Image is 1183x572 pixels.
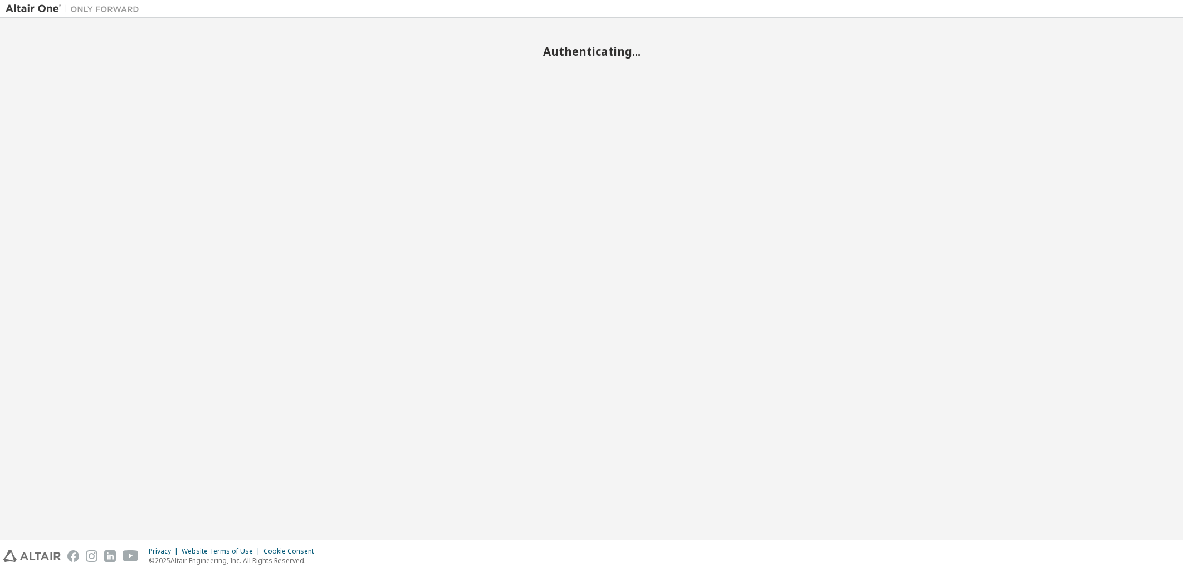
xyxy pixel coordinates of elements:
img: linkedin.svg [104,550,116,562]
p: © 2025 Altair Engineering, Inc. All Rights Reserved. [149,556,321,565]
h2: Authenticating... [6,44,1177,59]
img: youtube.svg [123,550,139,562]
div: Cookie Consent [263,547,321,556]
div: Privacy [149,547,182,556]
img: altair_logo.svg [3,550,61,562]
img: Altair One [6,3,145,14]
img: instagram.svg [86,550,97,562]
img: facebook.svg [67,550,79,562]
div: Website Terms of Use [182,547,263,556]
